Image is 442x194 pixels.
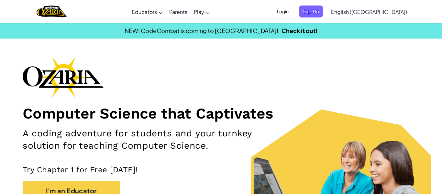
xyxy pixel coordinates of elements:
h2: A coding adventure for students and your turnkey solution for teaching Computer Science. [23,127,288,152]
a: Play [191,3,213,20]
img: Home [37,5,67,18]
a: Ozaria by CodeCombat logo [37,5,67,18]
button: Login [273,6,293,17]
span: English ([GEOGRAPHIC_DATA]) [331,8,407,15]
p: Try Chapter 1 for Free [DATE]! [23,165,419,175]
span: Play [194,8,204,15]
a: English ([GEOGRAPHIC_DATA]) [328,3,410,20]
span: Educators [132,8,157,15]
a: Educators [128,3,166,20]
img: Ozaria branding logo [23,56,104,98]
a: Parents [166,3,191,20]
button: Sign Up [299,6,323,17]
a: Check it out! [282,27,318,34]
span: NEW! CodeCombat is coming to [GEOGRAPHIC_DATA]! [125,27,278,34]
h1: Computer Science that Captivates [23,104,419,122]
